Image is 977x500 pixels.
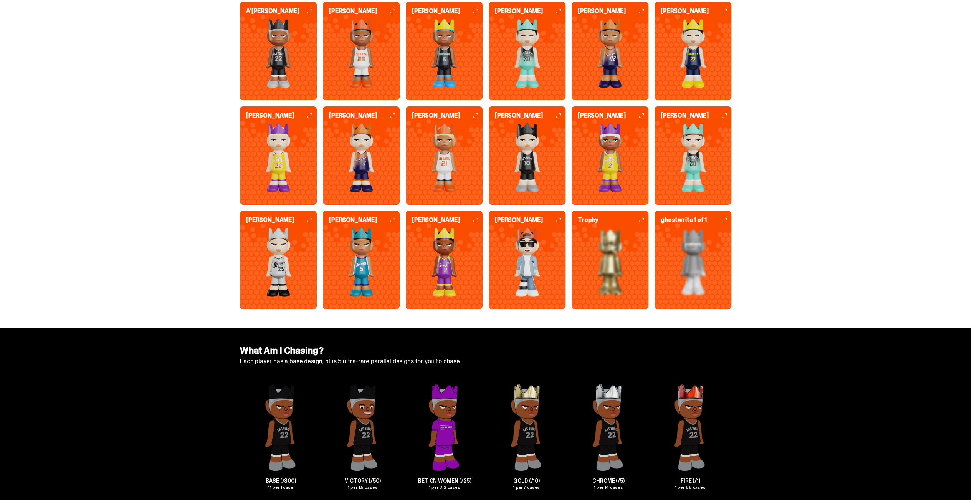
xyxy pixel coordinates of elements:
img: card image [406,19,483,88]
img: card image [240,123,317,192]
img: card image [323,123,400,192]
p: FIRE (/1) [650,478,731,483]
img: card image [323,228,400,297]
h6: [PERSON_NAME] [412,8,483,14]
h6: [PERSON_NAME] [495,8,565,14]
p: 11 per 1 case [240,485,322,490]
p: 1 per 7 cases [486,485,567,490]
p: BASE (/800) [240,478,322,483]
h6: [PERSON_NAME] [329,8,400,14]
img: card image [489,123,565,192]
h6: [PERSON_NAME] [495,113,565,119]
h6: ghostwrite 1 of 1 [661,217,731,223]
h6: [PERSON_NAME] [578,113,648,119]
img: card image [489,19,565,88]
img: card image [240,228,317,297]
h6: [PERSON_NAME] [412,217,483,223]
p: 1 per 66 cases [650,485,731,490]
p: VICTORY (/50) [322,478,403,483]
img: Bet on Women ghost [428,383,461,472]
img: card image [655,123,731,192]
h6: [PERSON_NAME] [495,217,565,223]
h6: [PERSON_NAME] [329,217,400,223]
img: card image [406,123,483,192]
h6: A’[PERSON_NAME] [246,8,317,14]
img: card image [323,19,400,88]
h6: [PERSON_NAME] [246,113,317,119]
p: BET ON WOMEN (/25) [404,478,486,483]
img: card image [489,228,565,297]
h6: Trophy [578,217,648,223]
img: Chrome ghost [592,383,625,472]
p: Each player has a base design, plus 5 ultra-rare parallel designs for you to chase. [240,358,731,364]
p: 1 per 1.5 cases [322,485,403,490]
p: GOLD (/10) [486,478,567,483]
h4: What Am I Chasing? [240,346,731,355]
img: card image [572,123,648,192]
h6: [PERSON_NAME] [329,113,400,119]
img: Gold ghost [510,383,543,472]
h6: [PERSON_NAME] [661,113,731,119]
img: card image [406,228,483,297]
img: card image [240,19,317,88]
img: VICTORY ghost [346,383,379,472]
h6: [PERSON_NAME] [661,8,731,14]
h6: [PERSON_NAME] [578,8,648,14]
h6: [PERSON_NAME] [246,217,317,223]
p: CHROME (/5) [567,478,649,483]
img: card image [572,19,648,88]
p: 1 per 14 cases [567,485,649,490]
img: card image [572,228,648,297]
img: Base ghost [265,383,298,472]
img: card image [655,19,731,88]
h6: [PERSON_NAME] [412,113,483,119]
img: Fire ghost [674,383,707,472]
img: card image [655,228,731,297]
p: 1 per 3.2 cases [404,485,486,490]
